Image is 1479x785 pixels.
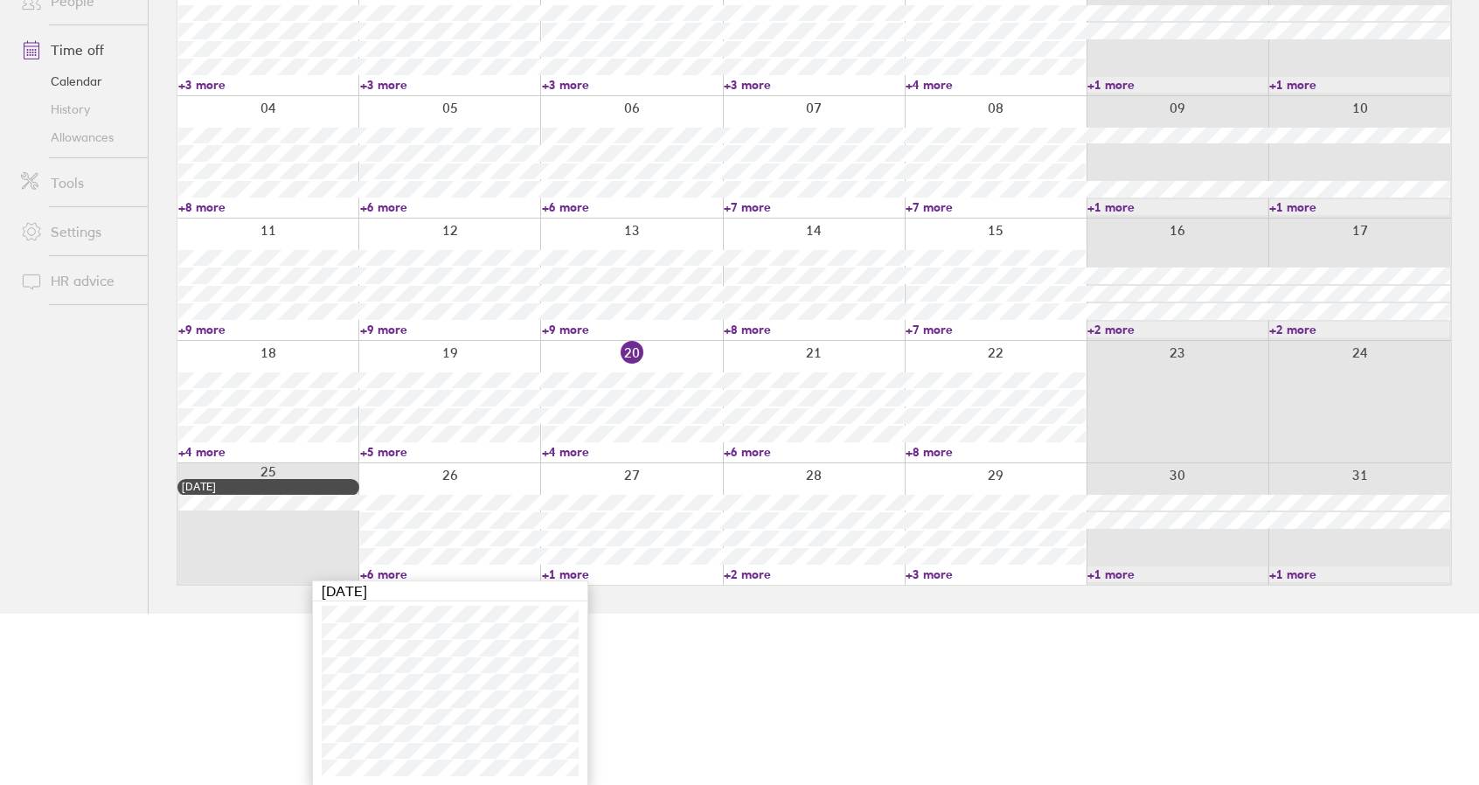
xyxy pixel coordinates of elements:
[1269,566,1449,582] a: +1 more
[724,77,904,93] a: +3 more
[7,263,148,298] a: HR advice
[906,199,1086,215] a: +7 more
[542,199,722,215] a: +6 more
[542,444,722,460] a: +4 more
[1087,566,1267,582] a: +1 more
[7,123,148,151] a: Allowances
[724,199,904,215] a: +7 more
[1087,77,1267,93] a: +1 more
[1087,199,1267,215] a: +1 more
[178,199,358,215] a: +8 more
[1269,322,1449,337] a: +2 more
[178,322,358,337] a: +9 more
[906,322,1086,337] a: +7 more
[724,444,904,460] a: +6 more
[1269,77,1449,93] a: +1 more
[7,165,148,200] a: Tools
[360,199,540,215] a: +6 more
[182,481,355,493] div: [DATE]
[7,67,148,95] a: Calendar
[724,566,904,582] a: +2 more
[7,95,148,123] a: History
[906,444,1086,460] a: +8 more
[360,444,540,460] a: +5 more
[542,566,722,582] a: +1 more
[542,77,722,93] a: +3 more
[360,322,540,337] a: +9 more
[360,566,540,582] a: +6 more
[906,77,1086,93] a: +4 more
[542,322,722,337] a: +9 more
[178,77,358,93] a: +3 more
[7,214,148,249] a: Settings
[360,77,540,93] a: +3 more
[7,32,148,67] a: Time off
[1269,199,1449,215] a: +1 more
[178,444,358,460] a: +4 more
[906,566,1086,582] a: +3 more
[313,581,587,601] div: [DATE]
[724,322,904,337] a: +8 more
[1087,322,1267,337] a: +2 more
